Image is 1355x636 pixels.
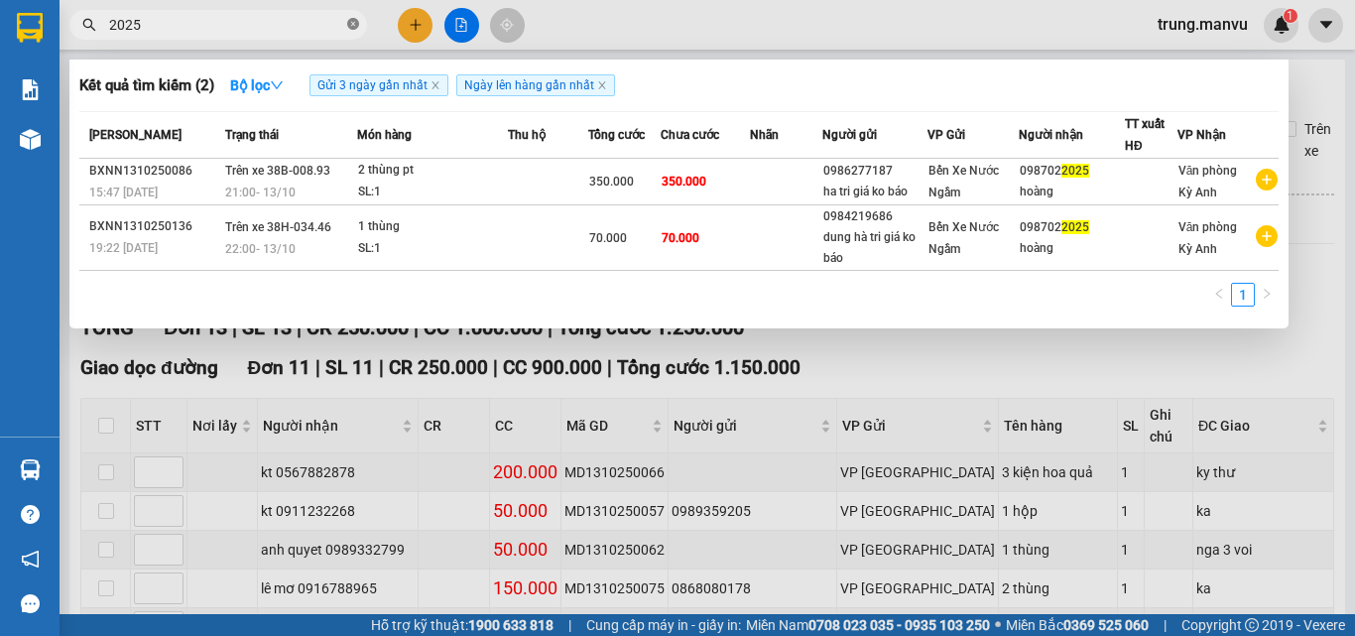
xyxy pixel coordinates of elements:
[1020,182,1124,202] div: hoàng
[431,80,440,90] span: close
[89,241,158,255] span: 19:22 [DATE]
[79,75,214,96] h3: Kết quả tìm kiếm ( 2 )
[20,129,41,150] img: warehouse-icon
[225,220,331,234] span: Trên xe 38H-034.46
[1255,283,1279,307] button: right
[309,74,448,96] span: Gửi 3 ngày gần nhất
[1255,283,1279,307] li: Next Page
[214,69,300,101] button: Bộ lọcdown
[1178,164,1238,199] span: Văn phòng Kỳ Anh
[89,161,219,182] div: BXNN1310250086
[230,77,284,93] strong: Bộ lọc
[662,231,699,245] span: 70.000
[588,128,645,142] span: Tổng cước
[357,128,412,142] span: Món hàng
[89,128,182,142] span: [PERSON_NAME]
[21,550,40,569] span: notification
[1207,283,1231,307] button: left
[82,18,96,32] span: search
[20,459,41,480] img: warehouse-icon
[1256,225,1278,247] span: plus-circle
[1061,164,1089,178] span: 2025
[358,238,507,260] div: SL: 1
[508,128,546,142] span: Thu hộ
[927,128,965,142] span: VP Gửi
[589,231,627,245] span: 70.000
[750,128,779,142] span: Nhãn
[823,227,927,269] div: dung hà tri giá ko báo
[1020,217,1124,238] div: 098702
[225,128,279,142] span: Trạng thái
[225,164,330,178] span: Trên xe 38B-008.93
[456,74,615,96] span: Ngày lên hàng gần nhất
[1178,220,1238,256] span: Văn phòng Kỳ Anh
[1020,161,1124,182] div: 098702
[597,80,607,90] span: close
[270,78,284,92] span: down
[1020,238,1124,259] div: hoàng
[20,79,41,100] img: solution-icon
[1232,284,1254,306] a: 1
[1231,283,1255,307] li: 1
[823,182,927,202] div: ha tri giá ko báo
[89,216,219,237] div: BXNN1310250136
[358,160,507,182] div: 2 thùng pt
[822,128,877,142] span: Người gửi
[1019,128,1083,142] span: Người nhận
[89,186,158,199] span: 15:47 [DATE]
[1207,283,1231,307] li: Previous Page
[358,216,507,238] div: 1 thùng
[21,505,40,524] span: question-circle
[225,242,296,256] span: 22:00 - 13/10
[1125,117,1165,153] span: TT xuất HĐ
[928,164,999,199] span: Bến Xe Nước Ngầm
[1256,169,1278,191] span: plus-circle
[823,206,927,227] div: 0984219686
[347,18,359,30] span: close-circle
[347,16,359,35] span: close-circle
[823,161,927,182] div: 0986277187
[662,175,706,189] span: 350.000
[1213,288,1225,300] span: left
[225,186,296,199] span: 21:00 - 13/10
[661,128,719,142] span: Chưa cước
[928,220,999,256] span: Bến Xe Nước Ngầm
[1177,128,1226,142] span: VP Nhận
[17,13,43,43] img: logo-vxr
[109,14,343,36] input: Tìm tên, số ĐT hoặc mã đơn
[589,175,634,189] span: 350.000
[1061,220,1089,234] span: 2025
[21,594,40,613] span: message
[1261,288,1273,300] span: right
[358,182,507,203] div: SL: 1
